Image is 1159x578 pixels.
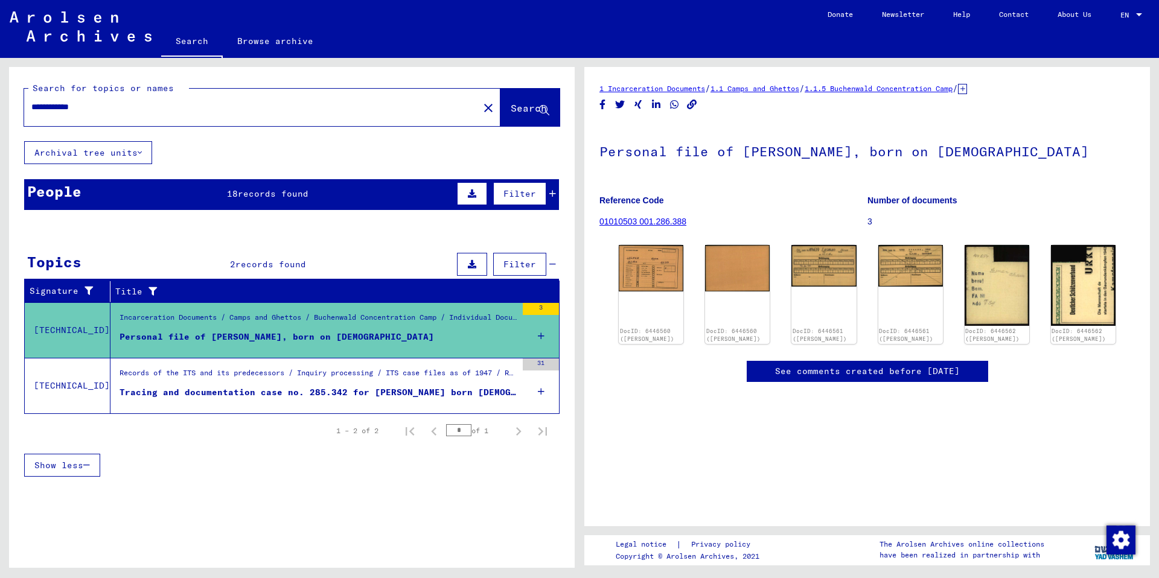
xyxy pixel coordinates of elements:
p: have been realized in partnership with [880,550,1044,561]
a: Privacy policy [682,538,765,551]
p: Copyright © Arolsen Archives, 2021 [616,551,765,562]
img: Arolsen_neg.svg [10,11,152,42]
mat-icon: close [481,101,496,115]
button: Share on Twitter [614,97,627,112]
div: Signature [30,282,113,301]
div: People [27,180,81,202]
img: 002.jpg [1051,245,1116,326]
button: Search [500,89,560,126]
h1: Personal file of [PERSON_NAME], born on [DEMOGRAPHIC_DATA] [599,124,1135,177]
span: EN [1120,11,1134,19]
button: Copy link [686,97,698,112]
img: Change consent [1106,526,1135,554]
div: Incarceration Documents / Camps and Ghettos / Buchenwald Concentration Camp / Individual Document... [120,312,517,329]
div: Tracing and documentation case no. 285.342 for [PERSON_NAME] born [DEMOGRAPHIC_DATA] [120,386,517,399]
a: DocID: 6446562 ([PERSON_NAME]) [1052,328,1106,343]
button: Previous page [422,419,446,443]
span: Filter [503,259,536,270]
p: The Arolsen Archives online collections [880,539,1044,550]
a: Legal notice [616,538,676,551]
img: 001.jpg [965,245,1029,326]
a: See comments created before [DATE] [775,365,960,378]
button: Filter [493,253,546,276]
div: 1 – 2 of 2 [336,425,378,436]
img: 001.jpg [619,245,683,291]
div: Records of the ITS and its predecessors / Inquiry processing / ITS case files as of 1947 / Reposi... [120,367,517,384]
button: Share on LinkedIn [650,97,663,112]
div: of 1 [446,425,506,436]
a: DocID: 6446561 ([PERSON_NAME]) [793,328,847,343]
a: DocID: 6446561 ([PERSON_NAME]) [879,328,933,343]
div: Title [115,285,535,298]
button: Next page [506,419,531,443]
button: Clear [476,95,500,119]
span: 18 [227,188,238,199]
img: 001.jpg [791,245,856,286]
button: First page [398,419,422,443]
b: Number of documents [867,195,957,205]
mat-label: Search for topics or names [33,83,174,94]
div: Signature [30,285,101,297]
button: Share on WhatsApp [668,97,681,112]
a: Search [161,27,223,58]
span: / [799,83,805,94]
a: DocID: 6446560 ([PERSON_NAME]) [706,328,761,343]
a: DocID: 6446560 ([PERSON_NAME]) [620,328,674,343]
span: records found [238,188,308,199]
a: 1.1.5 Buchenwald Concentration Camp [805,84,953,93]
div: Title [115,282,548,301]
img: 002.jpg [705,245,770,291]
button: Archival tree units [24,141,152,164]
a: 1 Incarceration Documents [599,84,705,93]
a: Browse archive [223,27,328,56]
img: 002.jpg [878,245,943,287]
span: Search [511,102,547,114]
a: 1.1 Camps and Ghettos [710,84,799,93]
span: Show less [34,460,83,471]
button: Last page [531,419,555,443]
p: 3 [867,215,1135,228]
b: Reference Code [599,195,664,205]
img: yv_logo.png [1092,535,1137,565]
button: Share on Facebook [596,97,609,112]
span: / [953,83,958,94]
button: Share on Xing [632,97,645,112]
div: | [616,538,765,551]
a: DocID: 6446562 ([PERSON_NAME]) [965,328,1020,343]
button: Show less [24,454,100,477]
a: 01010503 001.286.388 [599,217,686,226]
button: Filter [493,182,546,205]
span: / [705,83,710,94]
span: Filter [503,188,536,199]
div: Personal file of [PERSON_NAME], born on [DEMOGRAPHIC_DATA] [120,331,434,343]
